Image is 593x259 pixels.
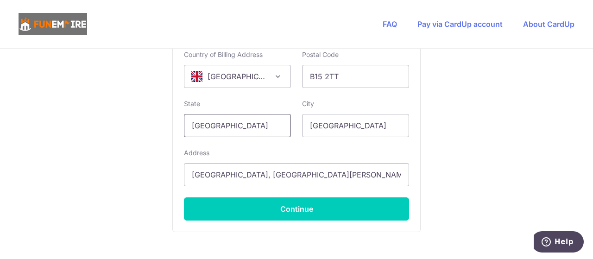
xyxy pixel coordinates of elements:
[534,231,584,254] iframe: Opens a widget where you can find more information
[184,99,200,108] label: State
[302,50,339,59] label: Postal Code
[184,50,263,59] label: Country of Billing Address
[383,19,397,29] a: FAQ
[184,197,409,221] button: Continue
[184,65,290,88] span: United Kingdom
[184,65,291,88] span: United Kingdom
[523,19,574,29] a: About CardUp
[184,148,209,158] label: Address
[302,99,314,108] label: City
[302,65,409,88] input: Example 123456
[417,19,503,29] a: Pay via CardUp account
